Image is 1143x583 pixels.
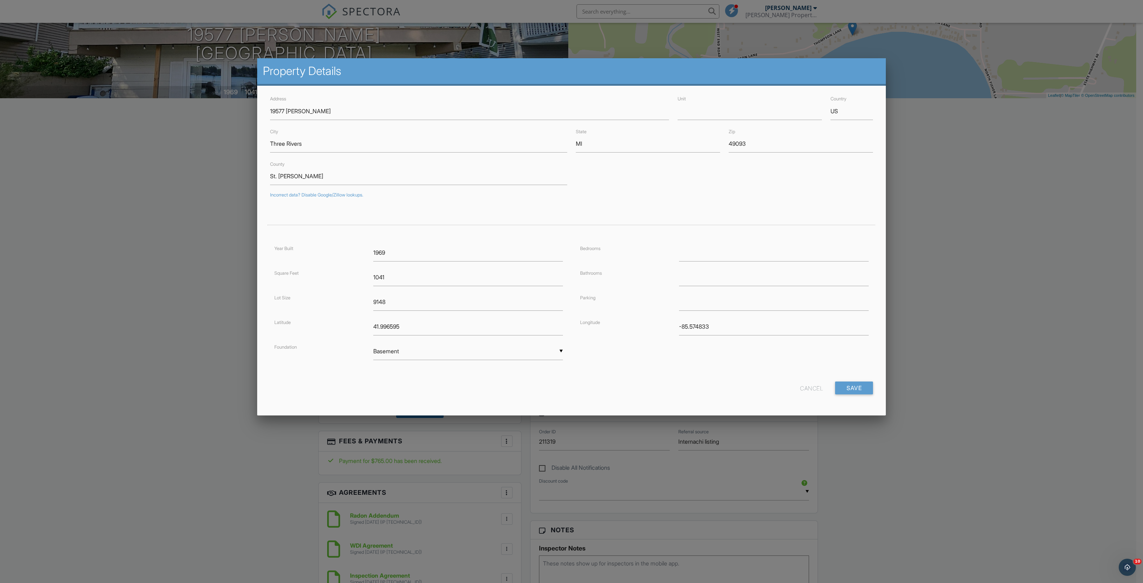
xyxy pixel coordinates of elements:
label: Unit [678,96,686,101]
label: Foundation [274,344,297,350]
label: Country [830,96,847,101]
label: Parking [580,295,595,300]
span: 10 [1133,559,1142,564]
label: Bathrooms [580,270,602,276]
label: Zip [729,129,735,134]
h2: Property Details [263,64,880,78]
label: Year Built [274,246,293,251]
input: Save [835,382,873,394]
label: Latitude [274,320,291,325]
label: State [576,129,587,134]
div: Cancel [800,382,823,394]
label: County [270,161,285,167]
label: City [270,129,278,134]
label: Address [270,96,286,101]
div: Incorrect data? Disable Google/Zillow lookups. [270,192,873,198]
label: Bedrooms [580,246,600,251]
label: Longitude [580,320,600,325]
iframe: Intercom live chat [1119,559,1136,576]
label: Square Feet [274,270,299,276]
label: Lot Size [274,295,290,300]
